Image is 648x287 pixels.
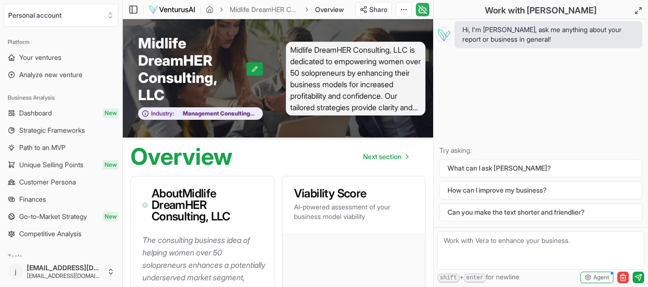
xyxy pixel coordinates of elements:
[464,274,486,283] kbd: enter
[355,147,416,166] nav: pagination
[206,5,344,14] nav: breadcrumb
[462,25,635,44] span: Hi, I'm [PERSON_NAME], ask me anything about your report or business in general!
[230,5,299,14] a: Midlife DreamHER Consulting, LLC
[315,5,344,14] span: Overview
[4,260,118,283] button: j[EMAIL_ADDRESS][DOMAIN_NAME][EMAIL_ADDRESS][DOMAIN_NAME]
[19,70,82,80] span: Analyze new venture
[485,4,597,17] h2: Work with [PERSON_NAME]
[4,174,118,190] a: Customer Persona
[19,212,87,221] span: Go-to-Market Strategy
[19,229,82,239] span: Competitive Analysis
[4,226,118,241] a: Competitive Analysis
[436,27,451,42] img: Vera
[286,42,426,115] span: Midlife DreamHER Consulting, LLC is dedicated to empowering women over 50 solopreneurs by enhanci...
[4,67,118,82] a: Analyze new venture
[27,272,103,280] span: [EMAIL_ADDRESS][DOMAIN_NAME]
[294,188,414,199] h3: Viability Score
[4,123,118,138] a: Strategic Frameworks
[138,107,263,120] button: Industry:Management Consulting Services
[580,272,613,283] button: Agent
[103,212,118,221] span: New
[4,50,118,65] a: Your ventures
[369,5,388,14] span: Share
[103,160,118,170] span: New
[19,195,46,204] span: Finances
[19,53,61,62] span: Your ventures
[4,140,118,155] a: Path to an MVP
[4,34,118,50] div: Platform
[437,272,519,283] span: + for newline
[19,160,83,170] span: Unique Selling Points
[27,264,103,272] span: [EMAIL_ADDRESS][DOMAIN_NAME]
[437,274,459,283] kbd: shift
[4,4,118,27] button: Select an organization
[4,192,118,207] a: Finances
[439,203,642,221] button: Can you make the text shorter and friendlier?
[439,159,642,177] button: What can I ask [PERSON_NAME]?
[593,274,609,281] span: Agent
[138,34,247,103] span: Midlife DreamHER Consulting, LLC
[4,249,118,264] div: Tools
[4,90,118,105] div: Business Analysis
[4,105,118,121] a: DashboardNew
[19,108,52,118] span: Dashboard
[355,147,416,166] a: Go to next page
[439,181,642,199] button: How can I improve my business?
[103,108,118,118] span: New
[151,110,174,117] span: Industry:
[439,146,642,155] p: Try asking:
[148,4,196,15] img: logo
[294,202,414,221] p: AI-powered assessment of your business model viability
[130,145,233,168] h1: Overview
[4,157,118,172] a: Unique Selling PointsNew
[19,143,66,152] span: Path to an MVP
[355,2,392,17] button: Share
[363,152,401,161] span: Next section
[4,209,118,224] a: Go-to-Market StrategyNew
[19,126,85,135] span: Strategic Frameworks
[174,110,258,117] span: Management Consulting Services
[142,188,262,222] h3: About Midlife DreamHER Consulting, LLC
[19,177,76,187] span: Customer Persona
[8,264,23,279] span: j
